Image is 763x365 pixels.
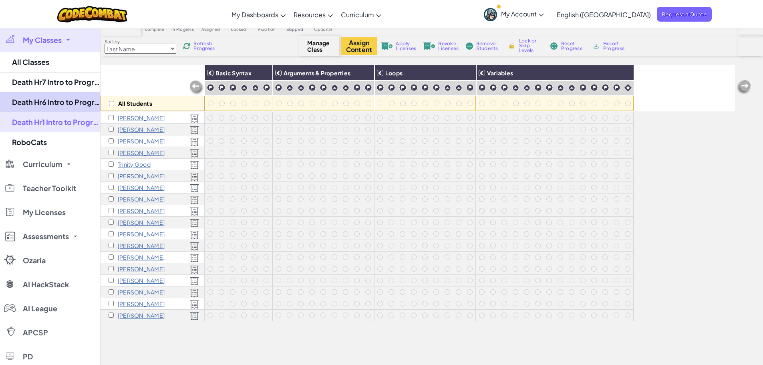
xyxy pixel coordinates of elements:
img: IconChallengeLevel.svg [410,84,418,91]
img: IconChallengeLevel.svg [534,84,542,91]
img: IconPracticeLevel.svg [331,85,338,91]
img: IconPracticeLevel.svg [557,85,564,91]
img: Licensed [190,265,199,274]
span: Revoke Licenses [438,41,459,51]
img: IconRemoveStudents.svg [466,42,473,50]
p: Levi Kurzweil [118,231,165,237]
img: IconChallengeLevel.svg [308,84,316,91]
span: Lock or Skip Levels [519,38,543,53]
span: Variables [487,69,513,77]
span: complete [145,27,165,32]
img: IconPracticeLevel.svg [444,85,451,91]
span: My Classes [23,36,62,44]
span: AI League [23,305,57,312]
p: Jayden Flowers [118,138,165,144]
span: Skipped [286,27,303,32]
a: Resources [290,4,337,25]
img: IconPracticeLevel.svg [523,85,530,91]
img: IconChallengeLevel.svg [218,84,225,91]
span: Violation [258,27,276,32]
img: Licensed [190,149,199,158]
img: Licensed [190,242,199,251]
img: IconChallengeLevel.svg [466,84,474,91]
img: Licensed [190,207,199,216]
img: CodeCombat logo [57,6,127,22]
img: IconChallengeLevel.svg [229,84,237,91]
span: Loops [385,69,403,77]
img: IconChallengeLevel.svg [590,84,598,91]
img: IconChallengeLevel.svg [388,84,395,91]
p: Cambria Hartley [118,173,165,179]
img: IconPracticeLevel.svg [455,85,462,91]
p: Jesse Franklin [118,149,165,156]
p: Thomas Earl Lash [118,242,165,249]
img: IconChallengeLevel.svg [546,84,553,91]
img: IconChallengeLevel.svg [207,84,214,91]
img: Arrow_Left_Inactive.png [189,80,205,96]
img: IconChallengeLevel.svg [399,84,407,91]
p: Aubree Hull [118,184,165,191]
img: IconLock.svg [507,42,516,49]
img: IconPracticeLevel.svg [286,85,293,91]
span: Locked [231,27,246,32]
img: Licensed [190,312,199,321]
span: Manage Class [307,40,331,52]
a: English ([GEOGRAPHIC_DATA]) [553,4,655,25]
img: IconChallengeLevel.svg [364,84,372,91]
img: IconPracticeLevel.svg [568,85,575,91]
p: Aris Shreve [118,289,165,295]
a: Curriculum [337,4,385,25]
p: Persephone Woodford [118,312,165,319]
p: Trinity Good [118,161,151,167]
img: IconLicenseApply.svg [381,42,393,50]
span: Reset Progress [561,41,585,51]
button: Assign Content [341,37,377,55]
img: IconPracticeLevel.svg [241,85,248,91]
p: Zane Morris [118,266,165,272]
span: My Licenses [23,209,66,216]
img: Licensed [190,172,199,181]
p: All Students [118,100,152,107]
a: My Account [480,2,548,27]
p: Austin Huston [118,196,165,202]
img: IconReset.svg [550,42,558,50]
span: Assessments [23,233,69,240]
img: IconReload.svg [183,42,190,50]
span: In Progress [171,27,194,32]
img: IconChallengeLevel.svg [421,84,429,91]
span: Basic Syntax [215,69,252,77]
span: Optional [314,27,332,32]
img: Arrow_Left_Inactive.png [736,79,752,95]
span: English ([GEOGRAPHIC_DATA]) [557,10,651,19]
img: IconChallengeLevel.svg [263,84,270,91]
p: Hadley Likes [118,254,168,260]
img: IconChallengeLevel.svg [478,84,486,91]
span: Ozaria [23,257,46,264]
img: Licensed [190,288,199,297]
p: Zoe Angel [118,115,165,121]
p: Jasmine Jefferson [118,208,165,214]
img: Licensed [190,300,199,309]
p: Blake Smith [118,300,165,307]
span: AI HackStack [23,281,69,288]
img: IconPracticeLevel.svg [252,85,259,91]
span: Remove Students [476,41,500,51]
img: IconChallengeLevel.svg [376,84,384,91]
p: Savanna Carver [118,126,165,133]
img: IconChallengeLevel.svg [353,84,361,91]
span: Apply Licenses [396,41,416,51]
img: IconPracticeLevel.svg [512,85,519,91]
img: IconChallengeLevel.svg [501,84,508,91]
span: Export Progress [603,41,628,51]
img: IconArchive.svg [592,42,600,50]
span: Resources [294,10,326,19]
a: Request a Quote [657,7,712,22]
img: IconPracticeLevel.svg [298,85,304,91]
img: Licensed [190,114,199,123]
span: Arguments & Properties [284,69,350,77]
img: Licensed [190,126,199,135]
img: Licensed [190,161,199,169]
span: Refresh Progress [193,41,218,51]
img: avatar [484,8,497,21]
